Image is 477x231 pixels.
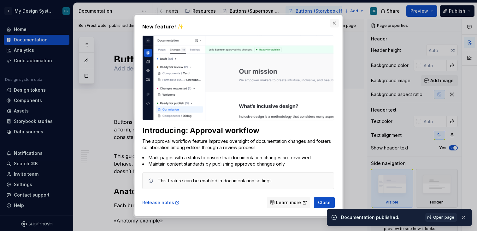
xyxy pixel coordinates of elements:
[142,125,334,136] div: Introducing: Approval workflow
[142,155,334,161] li: Mark pages with a status to ensure that documentation changes are reviewed
[341,214,421,221] div: Documentation published.
[318,199,331,206] span: Close
[433,215,454,220] span: Open page
[142,161,334,167] li: Maintain content standards by publishing approved changes only
[142,199,180,206] a: Release notes
[142,138,334,151] p: The approval workflow feature improves oversight of documentation changes and fosters collaborati...
[142,23,335,30] h2: New feature! ✨
[267,197,310,208] a: Learn more
[314,197,335,208] button: Close
[158,178,273,184] div: This feature can be enabled in documentation settings.
[425,213,457,222] a: Open page
[276,199,301,206] span: Learn more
